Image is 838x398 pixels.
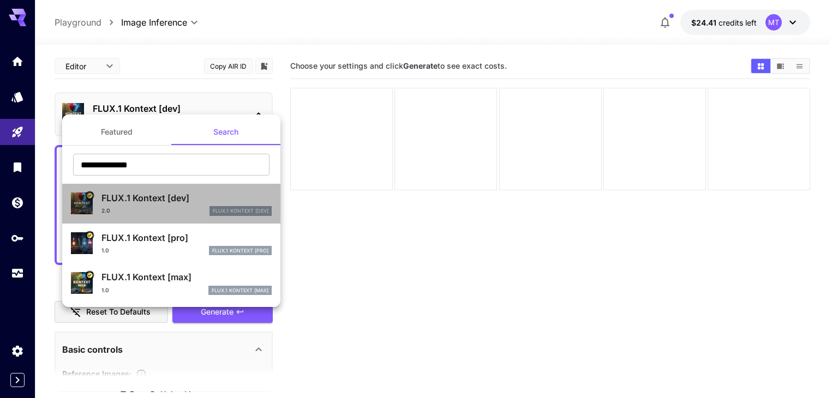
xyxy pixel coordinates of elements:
div: Certified Model – Vetted for best performance and includes a commercial license.FLUX.1 Kontext [d... [71,187,272,220]
p: FLUX.1 Kontext [pro] [212,247,268,255]
div: Certified Model – Vetted for best performance and includes a commercial license.FLUX.1 Kontext [p... [71,227,272,260]
button: Featured [62,119,171,145]
button: Certified Model – Vetted for best performance and includes a commercial license. [85,270,94,279]
p: 1.0 [101,286,109,294]
button: Certified Model – Vetted for best performance and includes a commercial license. [85,191,94,200]
p: 2.0 [101,207,110,215]
p: FLUX.1 Kontext [pro] [101,231,272,244]
p: FLUX.1 Kontext [max] [212,287,268,294]
p: FLUX.1 Kontext [dev] [101,191,272,204]
button: Certified Model – Vetted for best performance and includes a commercial license. [85,231,94,239]
div: Certified Model – Vetted for best performance and includes a commercial license.FLUX.1 Kontext [m... [71,266,272,299]
p: 1.0 [101,246,109,255]
p: FLUX.1 Kontext [dev] [213,207,268,215]
button: Search [171,119,280,145]
p: FLUX.1 Kontext [max] [101,270,272,284]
